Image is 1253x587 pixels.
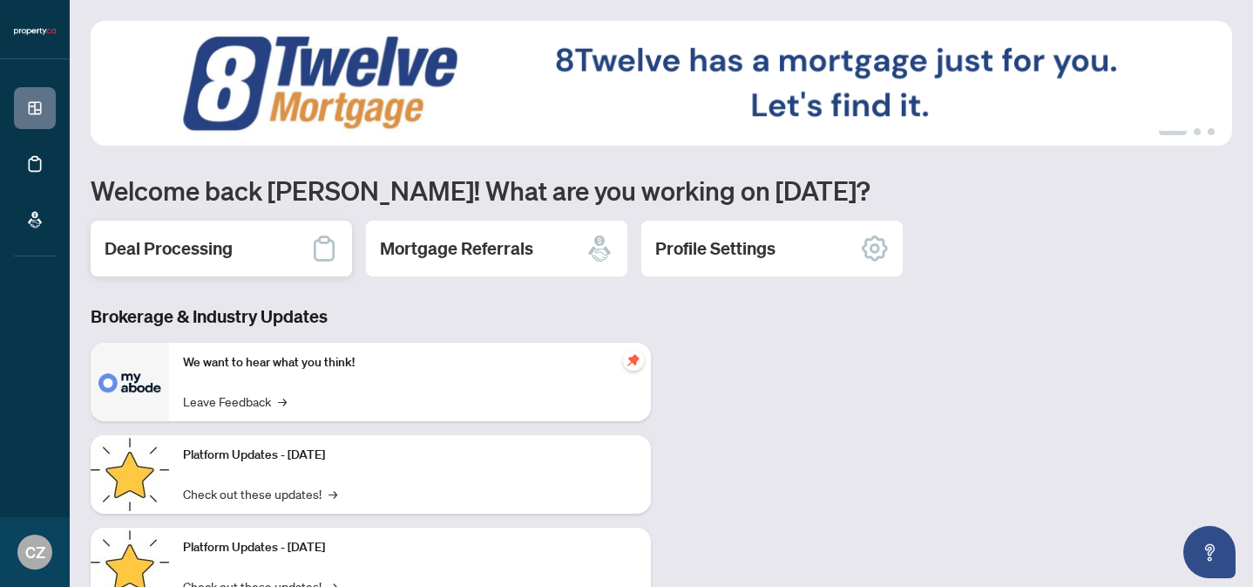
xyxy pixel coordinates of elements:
span: CZ [25,540,45,564]
a: Check out these updates!→ [183,484,337,503]
span: → [278,392,287,411]
button: 1 [1159,128,1187,135]
h3: Brokerage & Industry Updates [91,304,651,329]
h2: Profile Settings [655,236,776,261]
img: We want to hear what you think! [91,343,169,421]
p: We want to hear what you think! [183,353,637,372]
img: Platform Updates - July 21, 2025 [91,435,169,514]
button: Open asap [1183,526,1236,578]
span: pushpin [623,350,644,371]
p: Platform Updates - [DATE] [183,538,637,557]
img: logo [14,26,56,37]
button: 2 [1194,128,1201,135]
h2: Deal Processing [105,236,233,261]
a: Leave Feedback→ [183,392,287,411]
h1: Welcome back [PERSON_NAME]! What are you working on [DATE]? [91,174,1232,207]
span: → [328,484,337,503]
button: 3 [1208,128,1215,135]
h2: Mortgage Referrals [380,236,533,261]
p: Platform Updates - [DATE] [183,446,637,465]
img: Slide 0 [91,21,1232,146]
